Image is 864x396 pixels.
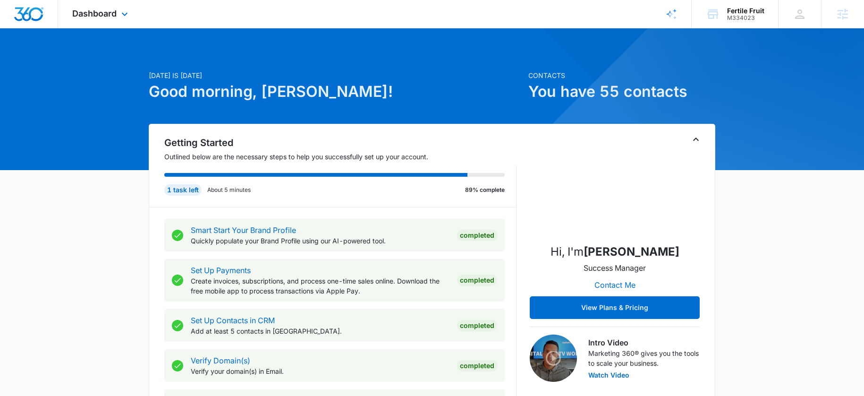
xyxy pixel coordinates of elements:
[530,335,577,382] img: Intro Video
[584,245,679,258] strong: [PERSON_NAME]
[465,186,505,194] p: 89% complete
[191,326,449,336] p: Add at least 5 contacts in [GEOGRAPHIC_DATA].
[588,348,700,368] p: Marketing 360® gives you the tools to scale your business.
[588,337,700,348] h3: Intro Video
[191,266,251,275] a: Set Up Payments
[457,275,497,286] div: Completed
[164,152,517,162] p: Outlined below are the necessary steps to help you successfully set up your account.
[457,320,497,331] div: Completed
[727,7,764,15] div: account name
[528,80,715,103] h1: You have 55 contacts
[457,230,497,241] div: Completed
[690,134,702,145] button: Toggle Collapse
[164,136,517,150] h2: Getting Started
[191,356,250,365] a: Verify Domain(s)
[457,360,497,371] div: Completed
[585,274,645,296] button: Contact Me
[568,141,662,236] img: Erik Woods
[207,186,251,194] p: About 5 minutes
[588,372,629,379] button: Watch Video
[528,70,715,80] p: Contacts
[72,9,117,18] span: Dashboard
[584,262,646,274] p: Success Manager
[727,15,764,21] div: account id
[191,225,296,235] a: Smart Start Your Brand Profile
[551,243,679,260] p: Hi, I'm
[191,236,449,246] p: Quickly populate your Brand Profile using our AI-powered tool.
[191,366,449,376] p: Verify your domain(s) in Email.
[164,184,202,196] div: 1 task left
[149,80,523,103] h1: Good morning, [PERSON_NAME]!
[191,316,275,325] a: Set Up Contacts in CRM
[191,276,449,296] p: Create invoices, subscriptions, and process one-time sales online. Download the free mobile app t...
[530,296,700,319] button: View Plans & Pricing
[149,70,523,80] p: [DATE] is [DATE]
